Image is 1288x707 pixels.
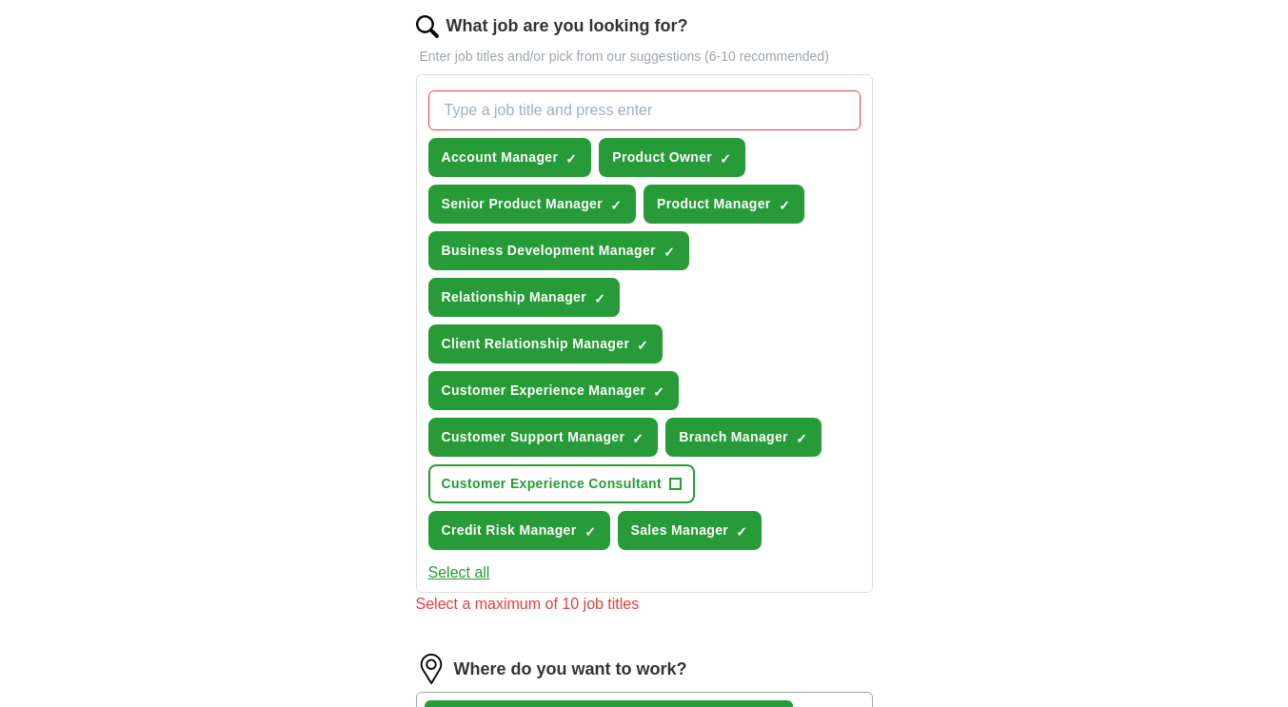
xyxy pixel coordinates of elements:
span: ✓ [610,198,622,213]
button: Product Owner✓ [599,138,745,177]
button: Credit Risk Manager✓ [428,511,610,550]
label: What job are you looking for? [446,13,688,39]
label: Where do you want to work? [454,657,687,682]
button: Sales Manager✓ [618,511,763,550]
img: search.png [416,15,439,38]
button: Customer Experience Consultant [428,464,695,503]
p: Enter job titles and/or pick from our suggestions (6-10 recommended) [416,47,873,67]
div: Select a maximum of 10 job titles [416,593,873,616]
span: Product Owner [612,147,712,167]
span: Senior Product Manager [442,194,604,214]
span: ✓ [720,151,731,167]
span: Customer Experience Manager [442,381,646,401]
button: Product Manager✓ [644,185,804,224]
span: Branch Manager [679,427,788,447]
span: ✓ [736,524,747,540]
span: ✓ [653,384,664,400]
button: Account Manager✓ [428,138,592,177]
span: Customer Experience Consultant [442,474,662,494]
span: Customer Support Manager [442,427,625,447]
span: Sales Manager [631,520,729,540]
span: ✓ [594,291,605,306]
span: ✓ [585,524,596,540]
img: location.png [416,654,446,684]
span: Relationship Manager [442,287,586,307]
button: Customer Experience Manager✓ [428,371,680,410]
button: Client Relationship Manager✓ [428,324,664,363]
button: Relationship Manager✓ [428,278,620,317]
span: Account Manager [442,147,559,167]
span: Client Relationship Manager [442,334,630,354]
button: Business Development Manager✓ [428,231,689,270]
span: ✓ [632,431,644,446]
span: ✓ [565,151,577,167]
input: Type a job title and press enter [428,90,861,130]
span: Business Development Manager [442,241,656,261]
button: Customer Support Manager✓ [428,418,659,457]
span: Credit Risk Manager [442,520,577,540]
span: ✓ [637,338,648,353]
span: ✓ [664,245,675,260]
span: Product Manager [657,194,771,214]
button: Senior Product Manager✓ [428,185,637,224]
span: ✓ [796,431,807,446]
span: ✓ [779,198,790,213]
button: Select all [428,561,490,584]
button: Branch Manager✓ [665,418,822,457]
